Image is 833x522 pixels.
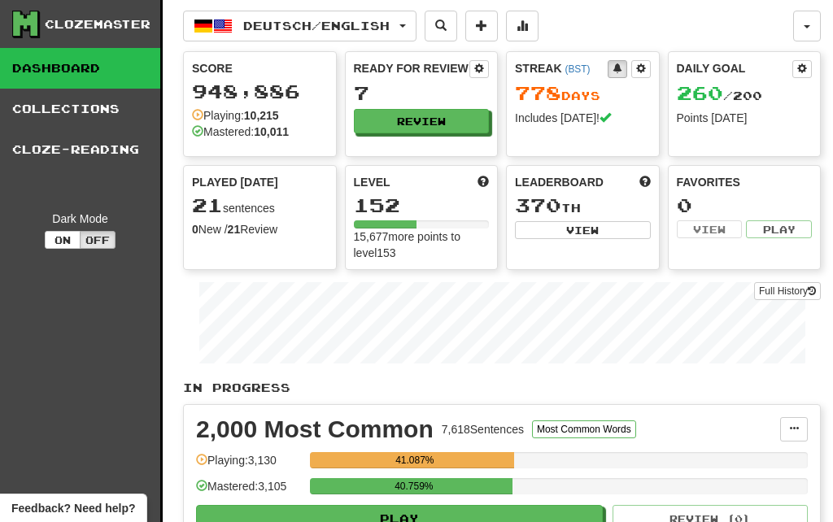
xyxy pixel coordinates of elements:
[515,110,651,126] div: Includes [DATE]!
[196,417,434,442] div: 2,000 Most Common
[315,452,514,468] div: 41.087%
[506,11,539,41] button: More stats
[478,174,489,190] span: Score more points to level up
[677,174,813,190] div: Favorites
[677,195,813,215] div: 0
[45,231,81,249] button: On
[183,11,416,41] button: Deutsch/English
[515,174,604,190] span: Leaderboard
[354,174,390,190] span: Level
[677,89,762,102] span: / 200
[192,107,279,124] div: Playing:
[192,194,223,216] span: 21
[515,194,561,216] span: 370
[515,60,608,76] div: Streak
[254,125,289,138] strong: 10,011
[243,19,390,33] span: Deutsch / English
[80,231,116,249] button: Off
[677,220,743,238] button: View
[11,500,135,516] span: Open feedback widget
[677,110,813,126] div: Points [DATE]
[442,421,524,437] div: 7,618 Sentences
[465,11,498,41] button: Add sentence to collection
[192,221,328,237] div: New / Review
[677,81,723,104] span: 260
[515,195,651,216] div: th
[425,11,457,41] button: Search sentences
[228,223,241,236] strong: 21
[746,220,812,238] button: Play
[565,63,590,75] a: (BST)
[754,282,821,300] a: Full History
[12,211,148,227] div: Dark Mode
[354,83,490,103] div: 7
[196,478,302,505] div: Mastered: 3,105
[192,60,328,76] div: Score
[315,478,512,494] div: 40.759%
[192,174,278,190] span: Played [DATE]
[354,195,490,215] div: 152
[183,380,821,396] p: In Progress
[515,81,561,104] span: 778
[192,81,328,102] div: 948,886
[244,109,279,122] strong: 10,215
[532,420,636,438] button: Most Common Words
[515,221,651,239] button: View
[354,109,490,133] button: Review
[192,195,328,216] div: sentences
[677,60,793,78] div: Daily Goal
[515,83,651,104] div: Day s
[192,223,198,236] strong: 0
[354,60,470,76] div: Ready for Review
[639,174,651,190] span: This week in points, UTC
[196,452,302,479] div: Playing: 3,130
[45,16,150,33] div: Clozemaster
[354,228,490,261] div: 15,677 more points to level 153
[192,124,289,140] div: Mastered:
